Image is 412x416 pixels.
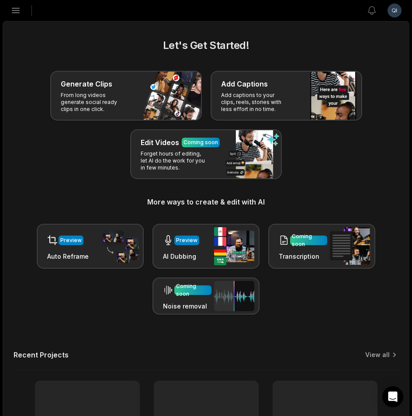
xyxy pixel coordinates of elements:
[47,252,89,261] h3: Auto Reframe
[14,38,398,53] h2: Let's Get Started!
[141,150,208,171] p: Forget hours of editing, let AI do the work for you in few minutes.
[98,229,138,263] img: auto_reframe.png
[279,252,327,261] h3: Transcription
[292,232,325,248] div: Coming soon
[61,79,112,89] h3: Generate Clips
[330,227,370,265] img: transcription.png
[176,282,210,298] div: Coming soon
[176,236,197,244] div: Preview
[14,197,398,207] h3: More ways to create & edit with AI
[61,92,128,113] p: From long videos generate social ready clips in one click.
[183,139,218,146] div: Coming soon
[60,236,82,244] div: Preview
[163,252,199,261] h3: AI Dubbing
[141,137,179,148] h3: Edit Videos
[221,79,268,89] h3: Add Captions
[214,227,254,265] img: ai_dubbing.png
[382,386,403,407] div: Open Intercom Messenger
[14,350,69,359] h2: Recent Projects
[214,281,254,311] img: noise_removal.png
[163,302,211,311] h3: Noise removal
[365,350,390,359] a: View all
[221,92,289,113] p: Add captions to your clips, reels, stories with less effort in no time.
